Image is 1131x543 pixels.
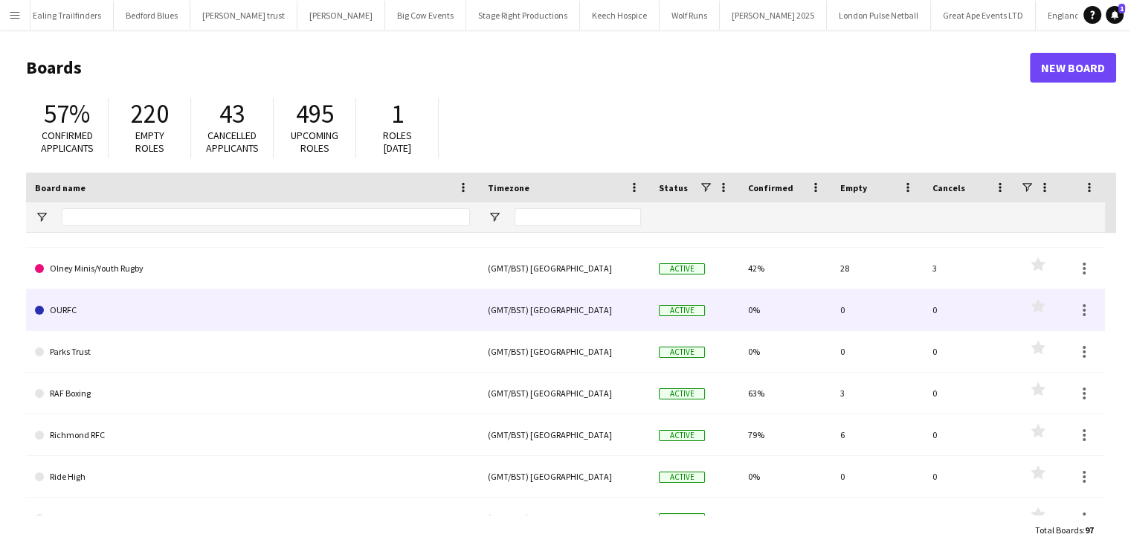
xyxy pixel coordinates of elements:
[924,248,1016,289] div: 3
[924,414,1016,455] div: 0
[479,289,650,330] div: (GMT/BST) [GEOGRAPHIC_DATA]
[35,414,470,456] a: Richmond RFC
[35,182,86,193] span: Board name
[479,373,650,414] div: (GMT/BST) [GEOGRAPHIC_DATA]
[660,1,720,30] button: Wolf Runs
[26,57,1030,79] h1: Boards
[62,208,470,226] input: Board name Filter Input
[739,248,831,289] div: 42%
[739,331,831,372] div: 0%
[580,1,660,30] button: Keech Hospice
[35,248,470,289] a: Olney Minis/Youth Rugby
[831,456,924,497] div: 0
[924,456,1016,497] div: 0
[35,289,470,331] a: OURFC
[831,498,924,539] div: 0
[131,97,169,130] span: 220
[1085,524,1094,536] span: 97
[479,498,650,539] div: (GMT/BST) [GEOGRAPHIC_DATA]
[659,388,705,399] span: Active
[479,456,650,497] div: (GMT/BST) [GEOGRAPHIC_DATA]
[383,129,412,155] span: Roles [DATE]
[466,1,580,30] button: Stage Right Productions
[488,211,501,224] button: Open Filter Menu
[924,331,1016,372] div: 0
[739,414,831,455] div: 79%
[479,414,650,455] div: (GMT/BST) [GEOGRAPHIC_DATA]
[515,208,641,226] input: Timezone Filter Input
[932,182,965,193] span: Cancels
[739,456,831,497] div: 0%
[206,129,259,155] span: Cancelled applicants
[924,373,1016,414] div: 0
[831,248,924,289] div: 28
[1030,53,1116,83] a: New Board
[659,263,705,274] span: Active
[659,430,705,441] span: Active
[297,1,385,30] button: [PERSON_NAME]
[739,289,831,330] div: 0%
[391,97,404,130] span: 1
[1035,524,1083,536] span: Total Boards
[479,331,650,372] div: (GMT/BST) [GEOGRAPHIC_DATA]
[21,1,114,30] button: Ealing Trailfinders
[831,373,924,414] div: 3
[831,331,924,372] div: 0
[291,129,338,155] span: Upcoming roles
[720,1,827,30] button: [PERSON_NAME] 2025
[1036,1,1121,30] button: England Netball
[114,1,190,30] button: Bedford Blues
[840,182,867,193] span: Empty
[135,129,164,155] span: Empty roles
[219,97,245,130] span: 43
[35,373,470,414] a: RAF Boxing
[931,1,1036,30] button: Great Ape Events LTD
[831,414,924,455] div: 6
[385,1,466,30] button: Big Cow Events
[35,211,48,224] button: Open Filter Menu
[1106,6,1124,24] a: 1
[41,129,94,155] span: Confirmed applicants
[748,182,793,193] span: Confirmed
[488,182,529,193] span: Timezone
[659,347,705,358] span: Active
[35,331,470,373] a: Parks Trust
[659,513,705,524] span: Active
[1118,4,1125,13] span: 1
[827,1,931,30] button: London Pulse Netball
[739,498,831,539] div: 0%
[479,248,650,289] div: (GMT/BST) [GEOGRAPHIC_DATA]
[659,305,705,316] span: Active
[659,182,688,193] span: Status
[739,373,831,414] div: 63%
[924,498,1016,539] div: 0
[924,289,1016,330] div: 0
[44,97,90,130] span: 57%
[35,498,470,539] a: RSPCA
[831,289,924,330] div: 0
[190,1,297,30] button: [PERSON_NAME] trust
[296,97,334,130] span: 495
[659,472,705,483] span: Active
[35,456,470,498] a: Ride High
